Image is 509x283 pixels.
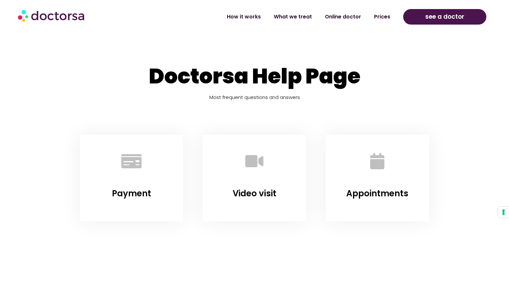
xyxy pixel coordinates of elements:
a: Payment [114,143,149,179]
a: Video visit [233,188,276,199]
a: Online doctor [318,9,368,24]
a: Payment [112,188,151,199]
a: Appointments [346,188,408,199]
button: Your consent preferences for tracking technologies [498,207,509,218]
a: see a doctor [403,9,486,25]
a: Prices [368,9,397,24]
nav: Menu [134,9,397,24]
a: What we treat [267,9,318,24]
a: Video visit [237,143,272,179]
a: How it works [220,9,267,24]
span: see a doctor [425,12,464,22]
a: Appointments [360,143,395,179]
h1: Doctorsa Help Page [70,64,439,89]
h5: Most frequent questions and answers [70,92,439,103]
